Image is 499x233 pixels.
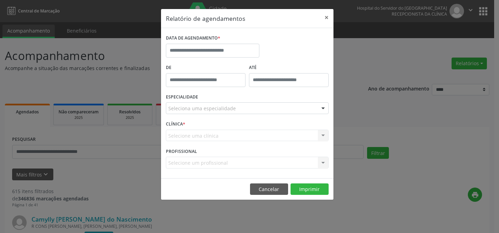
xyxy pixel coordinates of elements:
label: ATÉ [249,62,329,73]
button: Cancelar [250,183,288,195]
label: De [166,62,246,73]
label: DATA DE AGENDAMENTO [166,33,220,44]
label: ESPECIALIDADE [166,92,198,103]
h5: Relatório de agendamentos [166,14,245,23]
span: Seleciona uma especialidade [168,105,236,112]
button: Close [320,9,333,26]
label: PROFISSIONAL [166,146,197,157]
button: Imprimir [291,183,329,195]
label: CLÍNICA [166,119,185,130]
